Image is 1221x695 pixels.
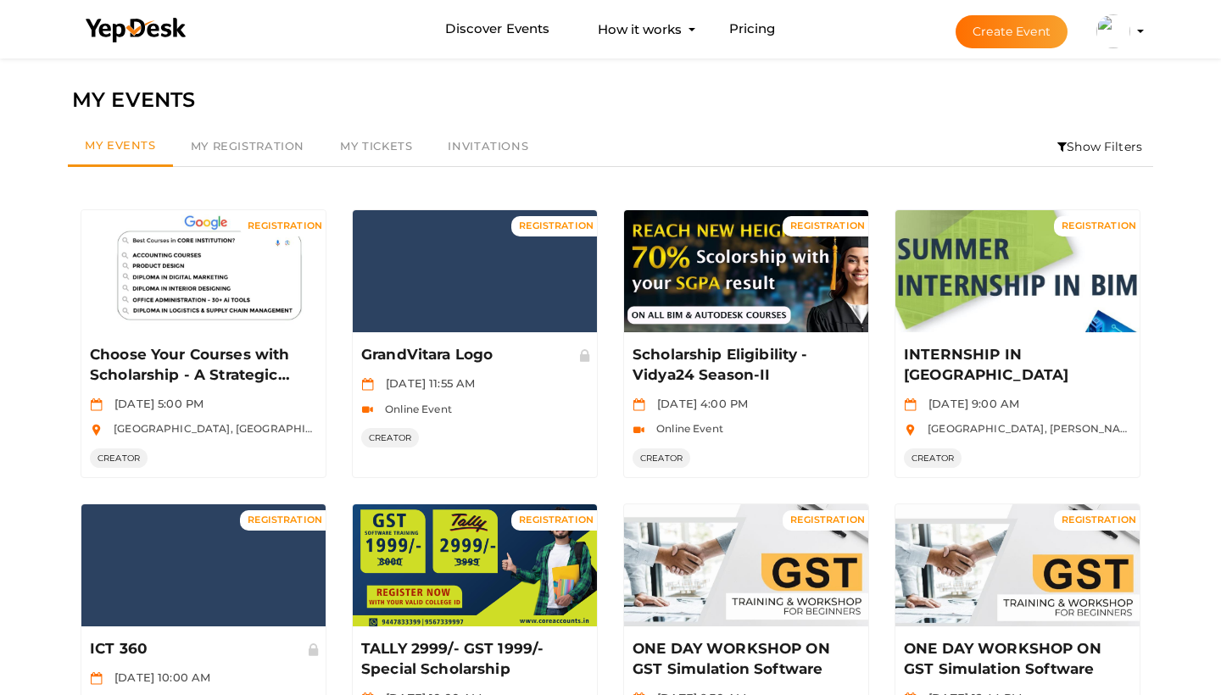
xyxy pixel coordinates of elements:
span: CREATOR [904,448,962,468]
img: calendar.svg [633,398,645,411]
span: [DATE] 9:00 AM [920,397,1019,410]
p: Choose Your Courses with Scholarship - A Strategic Approach to Education and Financial Support [90,345,313,386]
img: location.svg [904,424,917,436]
span: My Registration [191,139,304,153]
span: Online Event [648,422,723,435]
span: Invitations [448,139,528,153]
p: ICT 360 [90,639,313,659]
img: video-icon.svg [361,403,374,416]
button: How it works [593,14,687,45]
button: Create Event [956,15,1068,48]
img: calendar.svg [90,398,103,411]
span: My Events [85,138,156,152]
img: calendar.svg [361,378,374,391]
span: [GEOGRAPHIC_DATA], [GEOGRAPHIC_DATA], [GEOGRAPHIC_DATA], [GEOGRAPHIC_DATA], [GEOGRAPHIC_DATA] [105,422,717,435]
span: CREATOR [361,428,419,448]
p: Scholarship Eligibility - Vidya24 Season-II [633,345,856,386]
span: CREATOR [90,448,148,468]
img: Private Event [306,642,321,657]
img: Private Event [577,347,593,363]
a: My Events [68,127,173,167]
span: [DATE] 4:00 PM [649,397,748,410]
span: Online Event [376,403,452,415]
a: My Tickets [322,127,430,166]
img: video-icon.svg [633,424,645,436]
span: [DATE] 11:55 AM [377,376,475,390]
span: [DATE] 10:00 AM [106,670,210,684]
p: GrandVitara Logo [361,345,584,365]
li: Show Filters [1046,127,1153,166]
a: Invitations [430,127,546,166]
p: TALLY 2999/- GST 1999/- Special Scholarship [361,639,584,680]
img: calendar.svg [904,398,917,411]
div: MY EVENTS [72,84,1149,116]
p: ONE DAY WORKSHOP ON GST Simulation Software [633,639,856,680]
img: location.svg [90,424,103,436]
p: INTERNSHIP IN [GEOGRAPHIC_DATA] [904,345,1127,386]
a: My Registration [173,127,322,166]
a: Discover Events [445,14,549,45]
img: calendar.svg [90,672,103,685]
p: ONE DAY WORKSHOP ON GST Simulation Software [904,639,1127,680]
a: Pricing [729,14,776,45]
span: CREATOR [633,448,690,468]
img: picture [1096,14,1130,48]
span: My Tickets [340,139,412,153]
span: [DATE] 5:00 PM [106,397,203,410]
